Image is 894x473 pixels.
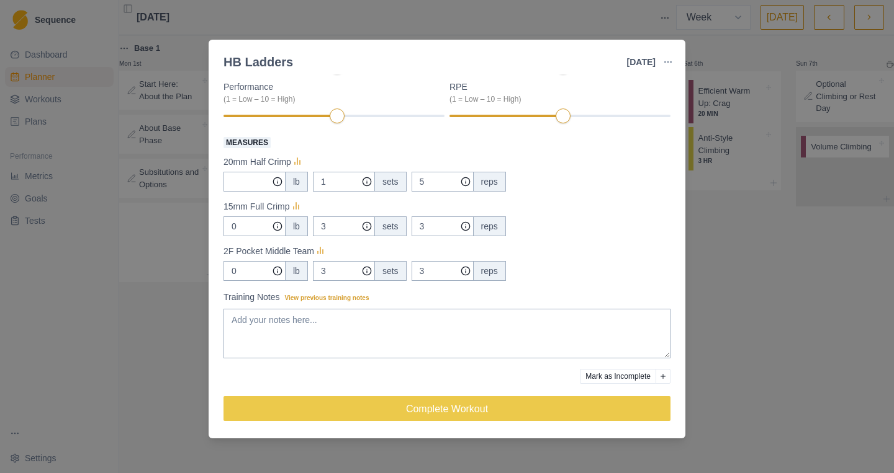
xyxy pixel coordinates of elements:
label: Performance [223,81,437,105]
p: 15mm Full Crimp [223,200,290,213]
button: Mark as Incomplete [580,369,656,384]
p: 2F Pocket Middle Team [223,245,314,258]
span: Measures [223,137,271,148]
label: RPE [449,81,663,105]
div: lb [285,216,308,236]
div: lb [285,261,308,281]
p: [DATE] [627,56,656,69]
button: Complete Workout [223,396,670,421]
div: sets [374,172,407,192]
div: sets [374,261,407,281]
div: lb [285,172,308,192]
div: HB Ladders [223,53,293,71]
div: (1 = Low – 10 = High) [223,94,437,105]
div: reps [473,216,506,236]
div: sets [374,216,407,236]
span: View previous training notes [285,294,369,301]
div: reps [473,261,506,281]
div: reps [473,172,506,192]
label: Training Notes [223,291,663,304]
div: (1 = Low – 10 = High) [449,94,663,105]
p: 20mm Half Crimp [223,156,291,169]
button: Add reason [656,369,670,384]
